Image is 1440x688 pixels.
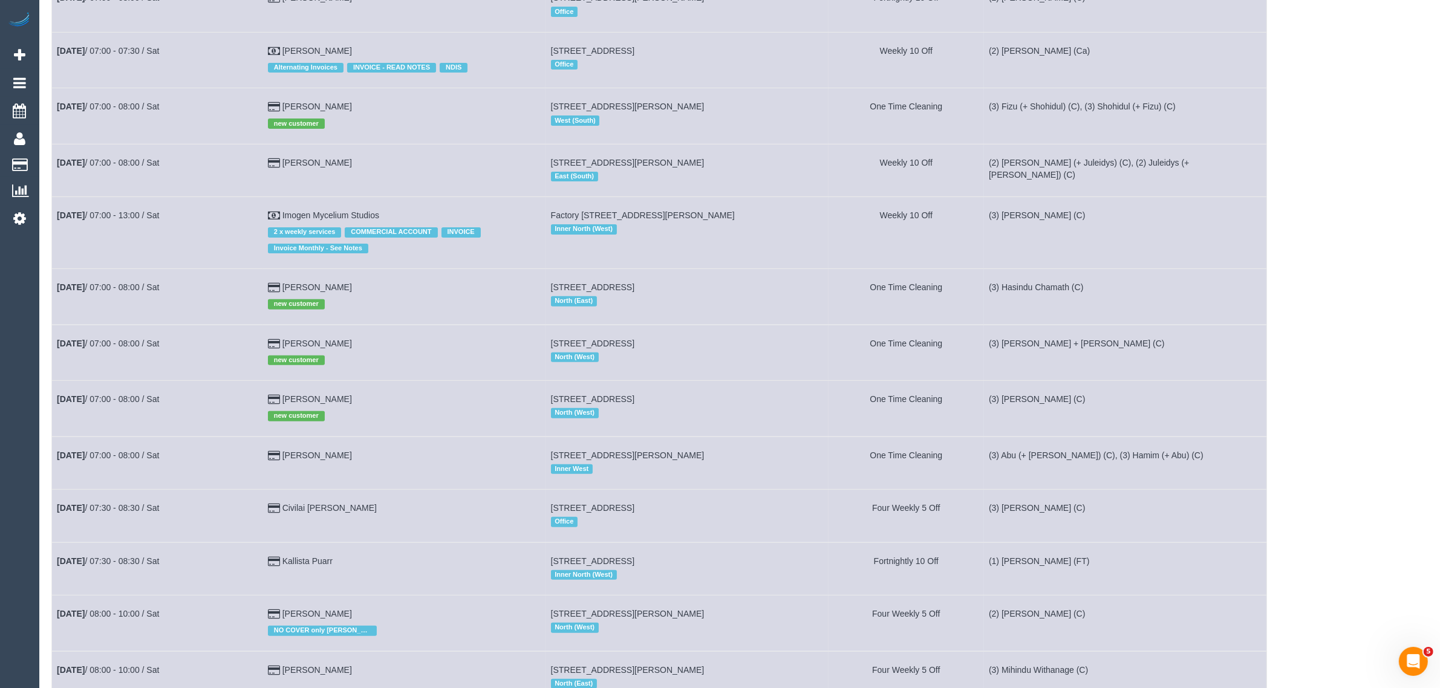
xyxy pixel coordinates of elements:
td: Customer [262,32,546,88]
a: [DATE]/ 07:00 - 07:30 / Sat [57,46,159,56]
td: Schedule date [52,197,263,269]
a: [PERSON_NAME] [282,158,352,167]
div: Location [551,4,824,19]
span: North (West) [551,352,599,362]
td: Frequency [829,144,984,196]
span: [STREET_ADDRESS][PERSON_NAME] [551,665,705,675]
b: [DATE] [57,503,85,513]
td: Assigned to [984,542,1267,595]
a: [DATE]/ 07:00 - 08:00 / Sat [57,102,159,111]
span: new customer [268,355,325,365]
td: Assigned to [984,269,1267,325]
span: [STREET_ADDRESS] [551,46,634,56]
span: new customer [268,299,325,309]
td: Frequency [829,269,984,325]
td: Customer [262,381,546,436]
td: Schedule date [52,144,263,196]
span: Inner North (West) [551,224,617,234]
span: Office [551,7,578,16]
span: West (South) [551,115,600,125]
a: [PERSON_NAME] [282,450,352,460]
td: Assigned to [984,88,1267,144]
i: Credit Card Payment [268,159,280,167]
td: Frequency [829,596,984,651]
b: [DATE] [57,210,85,220]
td: Service location [546,269,829,325]
td: Customer [262,596,546,651]
b: [DATE] [57,609,85,618]
span: COMMERCIAL ACCOUNT [345,227,437,237]
td: Customer [262,436,546,489]
td: Assigned to [984,197,1267,269]
td: Service location [546,381,829,436]
span: Factory [STREET_ADDRESS][PERSON_NAME] [551,210,735,220]
span: new customer [268,411,325,421]
a: Imogen Mycelium Studios [282,210,379,220]
span: [STREET_ADDRESS][PERSON_NAME] [551,609,705,618]
td: Schedule date [52,542,263,595]
b: [DATE] [57,339,85,348]
td: Assigned to [984,32,1267,88]
td: Assigned to [984,596,1267,651]
span: Office [551,517,578,527]
span: INVOICE [441,227,481,237]
b: [DATE] [57,394,85,404]
td: Customer [262,197,546,269]
span: new customer [268,118,325,128]
span: [STREET_ADDRESS] [551,394,634,404]
a: [DATE]/ 07:00 - 08:00 / Sat [57,450,159,460]
i: Check Payment [268,212,280,220]
td: Schedule date [52,436,263,489]
div: Location [551,293,824,309]
a: [DATE]/ 07:00 - 08:00 / Sat [57,339,159,348]
span: Inner North (West) [551,570,617,580]
td: Service location [546,490,829,542]
span: [STREET_ADDRESS] [551,503,634,513]
iframe: Intercom live chat [1399,647,1428,676]
i: Credit Card Payment [268,557,280,566]
a: [PERSON_NAME] [282,339,352,348]
td: Service location [546,197,829,269]
span: East (South) [551,172,598,181]
i: Credit Card Payment [268,103,280,111]
div: Location [551,567,824,583]
div: Location [551,112,824,128]
div: Location [551,221,824,237]
span: [STREET_ADDRESS][PERSON_NAME] [551,450,705,460]
div: Location [551,57,824,73]
td: Service location [546,436,829,489]
div: Location [551,620,824,635]
td: Assigned to [984,490,1267,542]
b: [DATE] [57,46,85,56]
img: Automaid Logo [7,12,31,29]
b: [DATE] [57,556,85,566]
a: [DATE]/ 08:00 - 10:00 / Sat [57,609,159,618]
a: [DATE]/ 07:00 - 13:00 / Sat [57,210,159,220]
td: Schedule date [52,32,263,88]
div: Location [551,405,824,421]
i: Credit Card Payment [268,340,280,348]
div: Location [551,349,824,365]
td: Service location [546,88,829,144]
td: Customer [262,144,546,196]
span: NO COVER only [PERSON_NAME] [268,626,377,635]
i: Credit Card Payment [268,666,280,675]
td: Assigned to [984,381,1267,436]
td: Schedule date [52,269,263,325]
span: North (East) [551,296,597,306]
td: Customer [262,490,546,542]
a: [DATE]/ 07:30 - 08:30 / Sat [57,503,159,513]
i: Credit Card Payment [268,610,280,618]
i: Credit Card Payment [268,452,280,460]
span: [STREET_ADDRESS][PERSON_NAME] [551,102,705,111]
a: [PERSON_NAME] [282,46,352,56]
a: [PERSON_NAME] [282,282,352,292]
i: Credit Card Payment [268,395,280,404]
a: [DATE]/ 07:00 - 08:00 / Sat [57,394,159,404]
td: Service location [546,596,829,651]
td: Schedule date [52,381,263,436]
a: [PERSON_NAME] [282,609,352,618]
td: Customer [262,88,546,144]
a: [DATE]/ 07:00 - 08:00 / Sat [57,158,159,167]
